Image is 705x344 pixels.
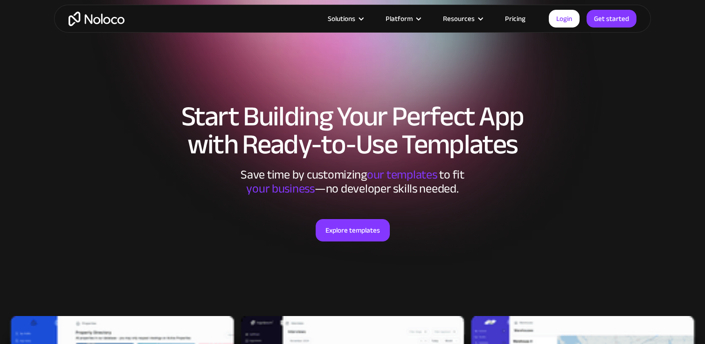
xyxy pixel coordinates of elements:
div: Solutions [316,13,374,25]
a: Explore templates [316,219,390,241]
a: Get started [587,10,636,28]
div: Save time by customizing to fit ‍ —no developer skills needed. [213,168,492,196]
div: Platform [386,13,413,25]
h1: Start Building Your Perfect App with Ready-to-Use Templates [63,103,642,158]
a: home [69,12,124,26]
a: Login [549,10,580,28]
div: Resources [443,13,475,25]
div: Resources [431,13,493,25]
div: Solutions [328,13,355,25]
div: Platform [374,13,431,25]
span: our templates [367,163,437,186]
span: your business [246,177,315,200]
a: Pricing [493,13,537,25]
